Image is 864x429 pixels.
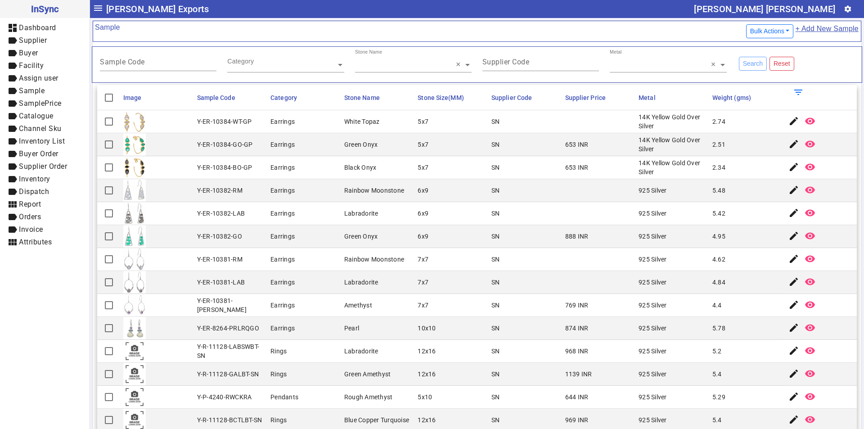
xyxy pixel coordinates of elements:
img: 1e10cf81-92ac-4325-9994-a599a94a6288 [123,271,146,294]
div: 6x9 [418,232,428,241]
div: Rainbow Moonstone [344,255,404,264]
img: be75fe73-d159-4263-96d8-9b723600139c [123,133,146,156]
img: 5c2b211f-6f96-4fe0-8543-6927345fe3c3 [123,156,146,179]
mat-icon: remove_red_eye [805,322,815,333]
div: 4.95 [712,232,725,241]
div: 5.42 [712,209,725,218]
mat-icon: remove_red_eye [805,185,815,195]
div: Green Onyx [344,140,378,149]
div: Amethyst [344,301,372,310]
div: Rainbow Moonstone [344,186,404,195]
div: 925 Silver [639,301,667,310]
mat-label: Supplier Code [482,58,530,66]
div: 925 Silver [639,415,667,424]
div: 1139 INR [565,370,592,379]
div: 5x7 [418,163,428,172]
div: 12x16 [418,347,436,356]
img: comingsoon.png [123,363,146,385]
span: Metal [639,94,656,101]
div: SN [491,255,500,264]
mat-icon: label [7,161,18,172]
div: SN [491,370,500,379]
mat-icon: label [7,186,18,197]
div: Y-R-11128-LABSWBT-SN [197,342,265,360]
div: Pearl [344,324,359,333]
span: Sample [19,86,45,95]
div: 925 Silver [639,370,667,379]
div: [PERSON_NAME] [PERSON_NAME] [694,2,835,16]
mat-icon: edit [788,414,799,425]
div: SN [491,140,500,149]
mat-icon: remove_red_eye [805,116,815,126]
span: Assign user [19,74,58,82]
div: 925 Silver [639,209,667,218]
span: Stone Size(MM) [418,94,463,101]
div: 4.84 [712,278,725,287]
div: 5.78 [712,324,725,333]
div: Y-ER-10381-[PERSON_NAME] [197,296,265,314]
mat-icon: remove_red_eye [805,162,815,172]
div: 6x9 [418,186,428,195]
mat-icon: label [7,212,18,222]
div: Y-P-4240-RWCKRA [197,393,252,402]
mat-icon: label [7,73,18,84]
div: Labradorite [344,347,378,356]
div: 969 INR [565,415,589,424]
span: Orders [19,212,41,221]
div: 4.62 [712,255,725,264]
mat-icon: edit [788,116,799,126]
div: SN [491,117,500,126]
div: 5.4 [712,370,722,379]
mat-icon: edit [788,368,799,379]
div: 4.4 [712,301,722,310]
mat-icon: label [7,60,18,71]
mat-icon: edit [788,322,799,333]
span: Inventory List [19,137,65,145]
span: Supplier Price [565,94,606,101]
mat-icon: label [7,123,18,134]
div: Earrings [270,301,295,310]
mat-icon: settings [844,5,852,13]
div: 888 INR [565,232,589,241]
div: 874 INR [565,324,589,333]
div: 769 INR [565,301,589,310]
div: Y-ER-10382-GO [197,232,242,241]
mat-icon: dashboard [7,23,18,33]
span: Dispatch [19,187,49,196]
mat-icon: label [7,111,18,122]
div: SN [491,393,500,402]
div: Stone Name [355,49,382,55]
div: Rings [270,347,287,356]
div: 14K Yellow Gold Over Silver [639,158,707,176]
span: Supplier [19,36,47,45]
img: comingsoon.png [123,340,146,362]
img: 46fad302-c46c-4321-a48e-a5a0dd7cde31 [123,294,146,316]
span: [PERSON_NAME] Exports [106,2,209,16]
span: Stone Name [344,94,380,101]
div: 2.74 [712,117,725,126]
mat-icon: label [7,136,18,147]
span: Attributes [19,238,52,246]
mat-icon: remove_red_eye [805,208,815,218]
div: Green Amethyst [344,370,391,379]
div: 5.29 [712,393,725,402]
img: 6a568fa2-e3cf-4a61-8524-caf1fabebe15 [123,202,146,225]
span: InSync [7,2,82,16]
mat-icon: remove_red_eye [805,276,815,287]
mat-icon: remove_red_eye [805,139,815,149]
mat-icon: filter_list [793,87,804,98]
div: SN [491,278,500,287]
div: 925 Silver [639,278,667,287]
div: Rings [270,415,287,424]
button: Reset [769,57,794,71]
mat-icon: edit [788,185,799,195]
div: 2.34 [712,163,725,172]
mat-icon: label [7,48,18,59]
mat-icon: remove_red_eye [805,391,815,402]
div: 14K Yellow Gold Over Silver [639,135,707,154]
div: 7x7 [418,255,428,264]
div: 5.48 [712,186,725,195]
div: Earrings [270,255,295,264]
div: White Topaz [344,117,380,126]
div: Rings [270,370,287,379]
